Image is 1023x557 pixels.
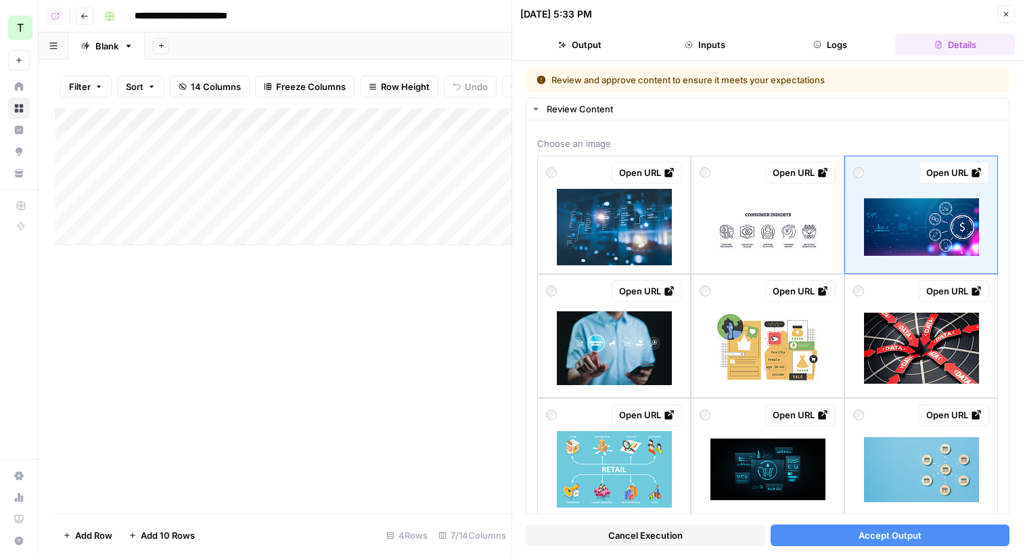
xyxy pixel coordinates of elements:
span: Cancel Execution [608,529,683,542]
div: Blank [95,39,118,53]
a: Your Data [8,162,30,184]
button: Add 10 Rows [120,525,203,546]
a: Open URL [765,404,836,426]
div: [DATE] 5:33 PM [520,7,592,21]
div: Review and approve content to ensure it meets your expectations [537,73,912,87]
button: Filter [60,76,112,97]
a: Open URL [765,280,836,302]
span: 14 Columns [191,80,241,93]
div: Open URL [926,408,982,422]
button: Undo [444,76,497,97]
span: Undo [465,80,488,93]
span: Freeze Columns [276,80,346,93]
span: Add Row [75,529,112,542]
button: Workspace: Triple Whale [8,11,30,45]
button: Logs [771,34,890,55]
img: relational-database-tables-with-server-room-and-datacenter-background-concept-of-database.jpg [557,189,672,265]
div: Open URL [619,284,675,298]
button: Row Height [360,76,438,97]
div: Review Content [547,102,1001,116]
a: Open URL [612,280,682,302]
button: Accept Output [771,525,1010,546]
img: consumer-insights-focus-on-exploration-analysis-validation-mindset-and-segmentation.jpg [710,202,825,253]
span: Choose an image [537,137,998,150]
span: Filter [69,80,91,93]
button: Details [895,34,1015,55]
a: Open URL [919,280,989,302]
button: Add Row [55,525,120,546]
a: Settings [8,465,30,487]
div: 4 Rows [381,525,433,546]
a: Open URL [612,404,682,426]
a: Learning Hub [8,508,30,530]
button: Review Content [526,98,1009,120]
div: Open URL [773,284,828,298]
div: Open URL [926,284,982,298]
span: Add 10 Rows [141,529,195,542]
button: Sort [117,76,164,97]
button: Cancel Execution [526,525,765,546]
img: e-commerce-dashboard-with-shopping-cart-icon-and-data-visualizations-3d-rendering.jpg [710,439,825,500]
img: 3d-isometric-flat-vector-illustration-of-small-business.jpg [557,431,672,508]
button: Inputs [645,34,765,55]
span: Row Height [381,80,430,93]
button: 14 Columns [170,76,250,97]
a: Opportunities [8,141,30,162]
a: Insights [8,119,30,141]
div: 7/14 Columns [433,525,512,546]
div: Open URL [773,166,828,179]
img: customer-insight-and-marketing-strategy-concept-icons-representing-customer-insights.jpg [557,311,672,385]
span: Sort [126,80,143,93]
a: Open URL [919,162,989,183]
a: Usage [8,487,30,508]
div: Open URL [926,166,982,179]
img: data-collection-or-aggregation-populating-the-database-quantitative-method.jpg [864,313,979,384]
a: Home [8,76,30,97]
img: wooden-cubes-with-franchise-icons-franchise-business-marketing-system-concept.jpg [864,437,979,502]
span: Accept Output [859,529,922,542]
img: business-creating-business-ideas-to-generate-income-technology-graphic-design-background.jpg [864,198,979,256]
img: female-consumer-profile-with-personalized-data-for-targeted-advertising.jpg [710,307,825,389]
a: Browse [8,97,30,119]
a: Open URL [919,404,989,426]
button: Freeze Columns [255,76,355,97]
button: Help + Support [8,530,30,552]
span: T [17,20,24,36]
div: Open URL [619,408,675,422]
a: Blank [69,32,145,60]
div: Open URL [619,166,675,179]
button: Output [520,34,640,55]
a: Open URL [765,162,836,183]
div: Open URL [773,408,828,422]
a: Open URL [612,162,682,183]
